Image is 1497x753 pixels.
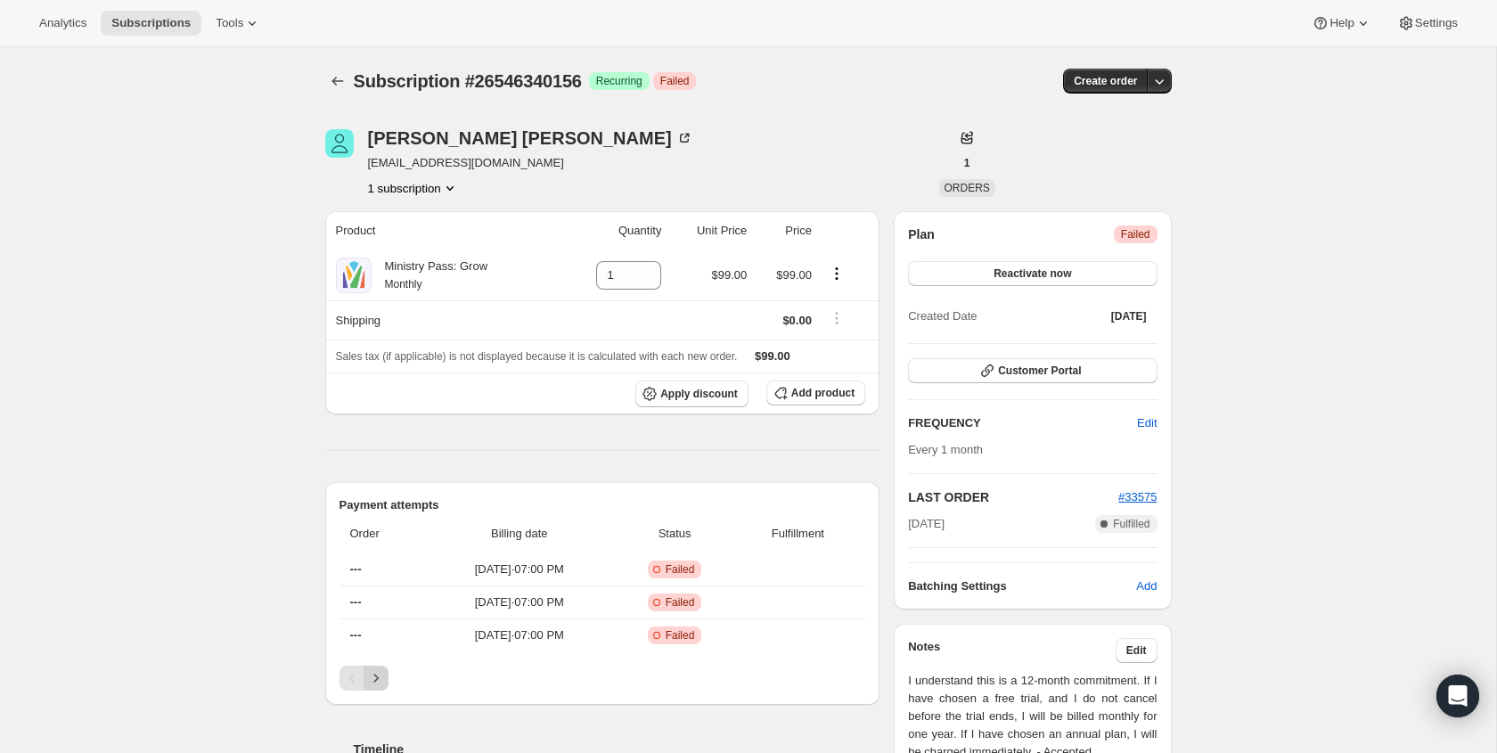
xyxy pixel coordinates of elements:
span: --- [350,562,362,576]
h6: Batching Settings [908,577,1136,595]
span: Edit [1126,643,1147,658]
span: --- [350,628,362,642]
h3: Notes [908,638,1116,663]
button: Subscriptions [101,11,201,36]
button: Reactivate now [908,261,1157,286]
button: Product actions [368,179,459,197]
button: [DATE] [1100,304,1158,329]
small: Monthly [385,278,422,291]
span: Billing date [430,525,609,543]
button: Add [1125,572,1167,601]
span: [EMAIL_ADDRESS][DOMAIN_NAME] [368,154,693,172]
span: [DATE] · 07:00 PM [430,593,609,611]
span: Add [1136,577,1157,595]
span: [DATE] · 07:00 PM [430,561,609,578]
span: Tools [216,16,243,30]
th: Quantity [560,211,667,250]
span: [DATE] [1111,309,1147,323]
span: $99.00 [755,349,790,363]
span: Status [619,525,731,543]
button: Edit [1116,638,1158,663]
span: Failed [660,74,690,88]
button: #33575 [1118,488,1157,506]
div: [PERSON_NAME] [PERSON_NAME] [368,129,693,147]
span: Fulfillment [741,525,855,543]
th: Order [339,514,426,553]
h2: FREQUENCY [908,414,1137,432]
span: Reactivate now [994,266,1071,281]
button: Next [364,666,389,691]
span: Failed [1121,227,1150,241]
button: Add product [766,381,865,405]
span: Created Date [908,307,977,325]
span: Customer Portal [998,364,1081,378]
span: Recurring [596,74,642,88]
img: product img [336,258,372,293]
th: Price [752,211,817,250]
span: ana clara [325,129,354,158]
button: Settings [1387,11,1468,36]
button: Product actions [822,264,851,283]
span: 1 [964,156,970,170]
button: Apply discount [635,381,748,407]
span: $0.00 [782,314,812,327]
span: Analytics [39,16,86,30]
span: Create order [1074,74,1137,88]
span: Every 1 month [908,443,983,456]
button: Tools [205,11,272,36]
a: #33575 [1118,490,1157,503]
span: $99.00 [776,268,812,282]
span: Settings [1415,16,1458,30]
h2: LAST ORDER [908,488,1118,506]
span: Subscription #26546340156 [354,71,582,91]
th: Shipping [325,300,561,340]
button: Customer Portal [908,358,1157,383]
h2: Plan [908,225,935,243]
div: Open Intercom Messenger [1436,675,1479,717]
span: $99.00 [712,268,748,282]
span: --- [350,595,362,609]
span: Failed [666,628,695,643]
nav: Pagination [339,666,866,691]
span: Sales tax (if applicable) is not displayed because it is calculated with each new order. [336,350,738,363]
button: Edit [1126,409,1167,438]
span: Fulfilled [1113,517,1149,531]
button: Analytics [29,11,97,36]
span: [DATE] · 07:00 PM [430,626,609,644]
span: Apply discount [660,387,738,401]
h2: Payment attempts [339,496,866,514]
button: 1 [953,151,981,176]
span: ORDERS [945,182,990,194]
span: Add product [791,386,855,400]
button: Create order [1063,69,1148,94]
button: Subscriptions [325,69,350,94]
div: Ministry Pass: Grow [372,258,488,293]
span: Edit [1137,414,1157,432]
th: Unit Price [667,211,752,250]
button: Shipping actions [822,308,851,328]
th: Product [325,211,561,250]
span: Help [1329,16,1354,30]
span: Failed [666,595,695,610]
span: [DATE] [908,515,945,533]
span: Subscriptions [111,16,191,30]
span: Failed [666,562,695,577]
button: Help [1301,11,1382,36]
